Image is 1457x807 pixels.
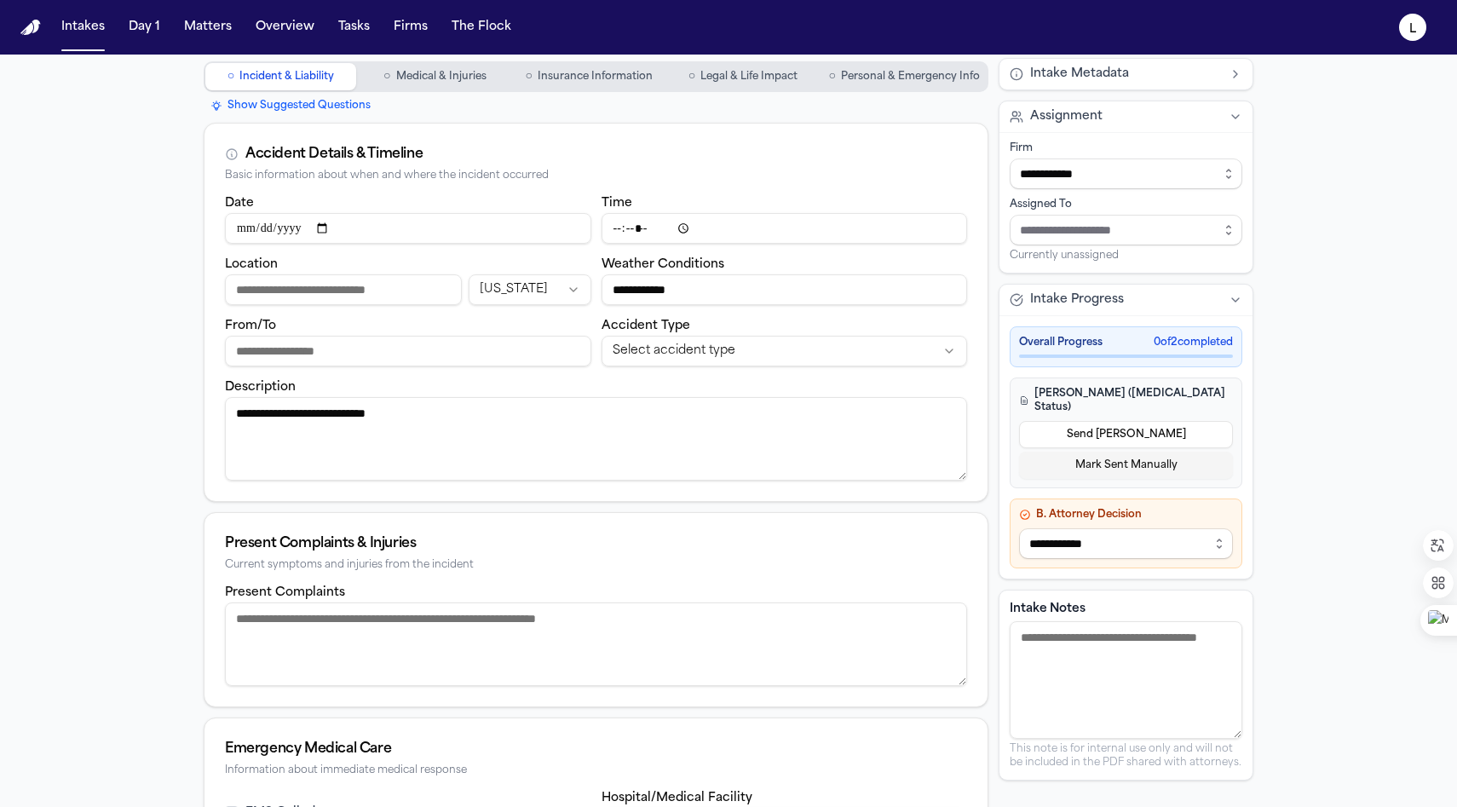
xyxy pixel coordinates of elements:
div: Basic information about when and where the incident occurred [225,170,967,182]
input: Assign to staff member [1010,215,1242,245]
label: Accident Type [602,320,690,332]
button: Show Suggested Questions [204,95,377,116]
label: Time [602,197,632,210]
span: ○ [525,68,532,85]
span: 0 of 2 completed [1154,336,1233,349]
span: Currently unassigned [1010,249,1119,262]
div: Information about immediate medical response [225,764,967,777]
input: Incident location [225,274,462,305]
textarea: Present complaints [225,602,967,686]
label: Date [225,197,254,210]
button: Tasks [331,12,377,43]
button: Mark Sent Manually [1019,452,1233,479]
div: Accident Details & Timeline [245,144,423,164]
textarea: Intake notes [1010,621,1242,739]
button: Overview [249,12,321,43]
span: ○ [688,68,695,85]
input: Select firm [1010,159,1242,189]
span: ○ [383,68,390,85]
div: Present Complaints & Injuries [225,533,967,554]
button: The Flock [445,12,518,43]
div: Firm [1010,141,1242,155]
button: Go to Medical & Injuries [360,63,510,90]
label: Description [225,381,296,394]
label: Location [225,258,278,271]
div: Current symptoms and injuries from the incident [225,559,967,572]
button: Intake Metadata [999,59,1253,89]
span: Intake Metadata [1030,66,1129,83]
a: Home [20,20,41,36]
h4: [PERSON_NAME] ([MEDICAL_DATA] Status) [1019,387,1233,414]
input: Weather conditions [602,274,968,305]
button: Assignment [999,101,1253,132]
input: Incident time [602,213,968,244]
span: Assignment [1030,108,1103,125]
input: From/To destination [225,336,591,366]
textarea: Incident description [225,397,967,481]
span: Medical & Injuries [396,70,487,84]
label: From/To [225,320,276,332]
button: Day 1 [122,12,167,43]
label: Present Complaints [225,586,345,599]
button: Go to Insurance Information [514,63,665,90]
span: Intake Progress [1030,291,1124,308]
span: Insurance Information [538,70,653,84]
span: Incident & Liability [239,70,334,84]
button: Send [PERSON_NAME] [1019,421,1233,448]
button: Incident state [469,274,590,305]
button: Go to Incident & Liability [205,63,356,90]
h4: B. Attorney Decision [1019,508,1233,522]
button: Go to Legal & Life Impact [668,63,819,90]
img: Finch Logo [20,20,41,36]
div: Emergency Medical Care [225,739,967,759]
span: ○ [829,68,836,85]
label: Intake Notes [1010,601,1242,618]
p: This note is for internal use only and will not be included in the PDF shared with attorneys. [1010,742,1242,770]
button: Intake Progress [999,285,1253,315]
button: Intakes [55,12,112,43]
button: Go to Personal & Emergency Info [822,63,987,90]
label: Weather Conditions [602,258,724,271]
div: Assigned To [1010,198,1242,211]
label: Hospital/Medical Facility [602,792,752,804]
span: Personal & Emergency Info [841,70,980,84]
button: Firms [387,12,435,43]
button: Matters [177,12,239,43]
span: Legal & Life Impact [700,70,798,84]
span: Overall Progress [1019,336,1103,349]
span: ○ [227,68,234,85]
input: Incident date [225,213,591,244]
